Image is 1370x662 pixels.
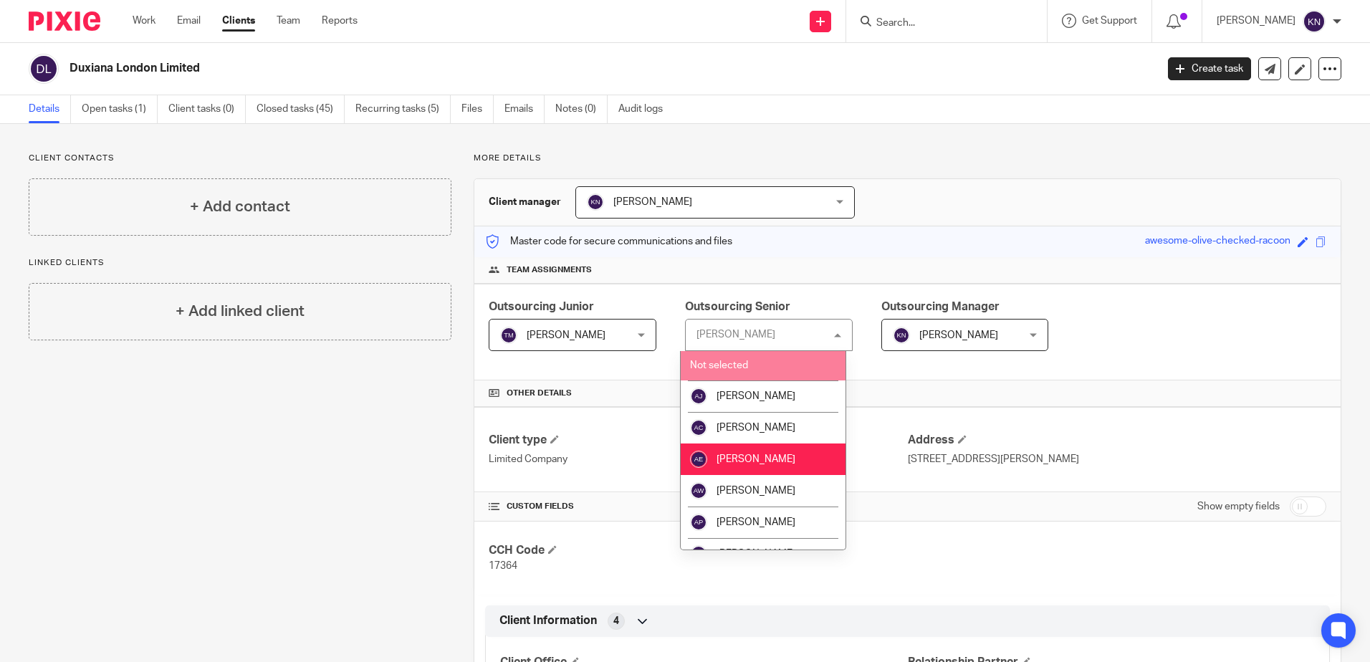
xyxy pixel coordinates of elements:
a: Details [29,95,71,123]
a: Audit logs [618,95,674,123]
p: More details [474,153,1341,164]
span: [PERSON_NAME] [717,391,795,401]
img: svg%3E [587,193,604,211]
a: Team [277,14,300,28]
p: Client contacts [29,153,451,164]
span: [PERSON_NAME] [527,330,605,340]
p: [PERSON_NAME] [1217,14,1295,28]
a: Recurring tasks (5) [355,95,451,123]
a: Client tasks (0) [168,95,246,123]
div: awesome-olive-checked-racoon [1145,234,1290,250]
label: Show empty fields [1197,499,1280,514]
a: Reports [322,14,358,28]
img: svg%3E [690,419,707,436]
h4: Address [908,433,1326,448]
img: svg%3E [690,388,707,405]
a: Email [177,14,201,28]
a: Closed tasks (45) [257,95,345,123]
a: Create task [1168,57,1251,80]
span: Client Information [499,613,597,628]
span: Team assignments [507,264,592,276]
a: Notes (0) [555,95,608,123]
p: [STREET_ADDRESS][PERSON_NAME] [908,452,1326,466]
img: svg%3E [690,545,707,562]
span: Not selected [690,360,748,370]
h4: + Add contact [190,196,290,218]
h4: Client type [489,433,907,448]
img: svg%3E [690,451,707,468]
span: [PERSON_NAME] [717,517,795,527]
a: Emails [504,95,545,123]
img: svg%3E [29,54,59,84]
span: Outsourcing Manager [881,301,1000,312]
h2: Duxiana London Limited [70,61,931,76]
span: [PERSON_NAME] [717,454,795,464]
img: svg%3E [690,514,707,531]
span: 17364 [489,561,517,571]
img: Pixie [29,11,100,31]
span: [PERSON_NAME] [919,330,998,340]
span: Get Support [1082,16,1137,26]
span: Outsourcing Senior [685,301,790,312]
a: Files [461,95,494,123]
span: 4 [613,614,619,628]
h3: Client manager [489,195,561,209]
img: svg%3E [690,482,707,499]
span: Other details [507,388,572,399]
span: [PERSON_NAME] [613,197,692,207]
a: Open tasks (1) [82,95,158,123]
img: svg%3E [500,327,517,344]
h4: CCH Code [489,543,907,558]
div: [PERSON_NAME] [696,330,775,340]
img: svg%3E [1303,10,1326,33]
span: [PERSON_NAME] [717,486,795,496]
h4: + Add linked client [176,300,305,322]
p: Linked clients [29,257,451,269]
h4: CUSTOM FIELDS [489,501,907,512]
span: Outsourcing Junior [489,301,594,312]
a: Work [133,14,155,28]
span: [PERSON_NAME] [717,549,795,559]
p: Limited Company [489,452,907,466]
p: Master code for secure communications and files [485,234,732,249]
img: svg%3E [893,327,910,344]
a: Clients [222,14,255,28]
span: [PERSON_NAME] [717,423,795,433]
input: Search [875,17,1004,30]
